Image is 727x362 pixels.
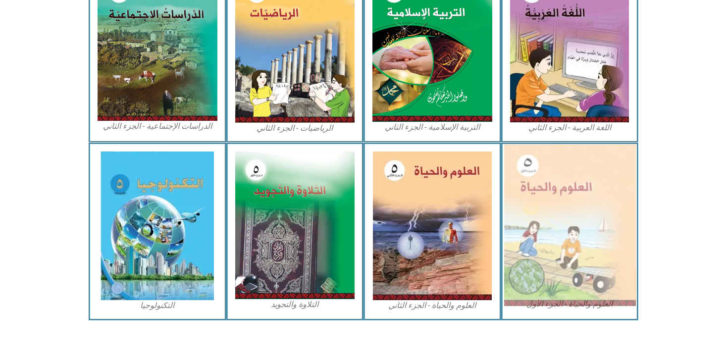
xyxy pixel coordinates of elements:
[372,300,492,311] figcaption: العلوم والحياة - الجزء الثاني
[372,122,492,133] figcaption: التربية الإسلامية - الجزء الثاني
[235,123,355,134] figcaption: الرياضيات - الجزء الثاني
[235,299,355,310] figcaption: التلاوة والتجويد
[510,122,630,133] figcaption: اللغة العربية - الجزء الثاني
[98,121,217,132] figcaption: الدراسات الإجتماعية - الجزء الثاني
[98,300,217,311] figcaption: التكنولوجيا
